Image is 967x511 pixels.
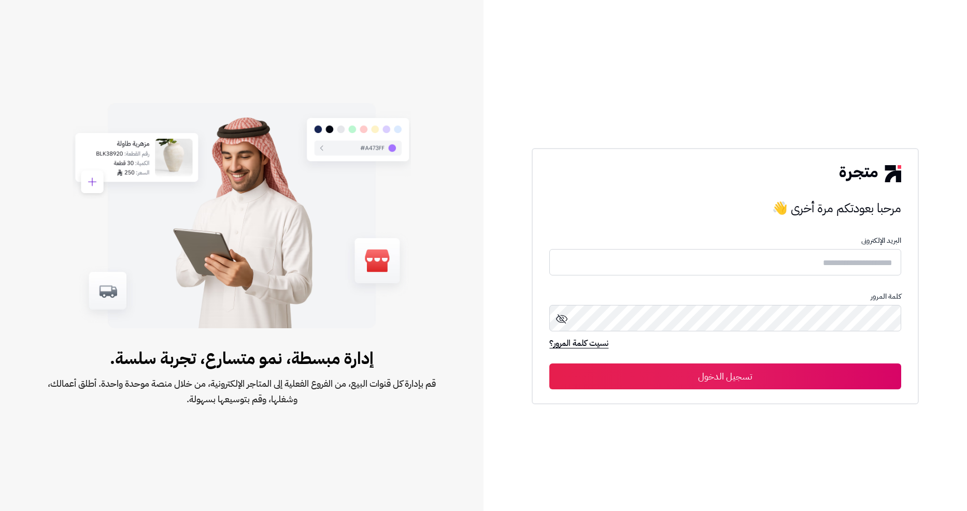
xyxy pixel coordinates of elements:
[549,293,901,301] p: كلمة المرور
[549,237,901,245] p: البريد الإلكترونى
[549,363,901,389] button: تسجيل الدخول
[33,376,450,407] span: قم بإدارة كل قنوات البيع، من الفروع الفعلية إلى المتاجر الإلكترونية، من خلال منصة موحدة واحدة. أط...
[549,198,901,218] h3: مرحبا بعودتكم مرة أخرى 👋
[840,165,901,182] img: logo-2.png
[549,337,608,352] a: نسيت كلمة المرور؟
[33,346,450,371] span: إدارة مبسطة، نمو متسارع، تجربة سلسة.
